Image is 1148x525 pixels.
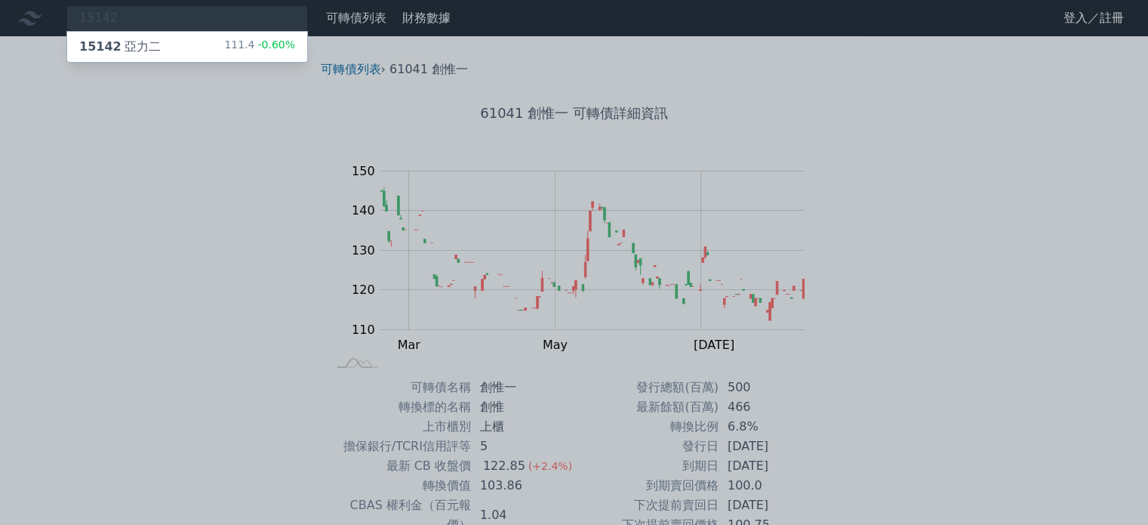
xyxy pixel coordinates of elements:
a: 15142亞力二 111.4-0.60% [67,32,307,62]
span: 15142 [79,39,122,54]
iframe: Chat Widget [1073,452,1148,525]
span: -0.60% [254,39,295,51]
div: 111.4 [224,38,295,56]
div: 亞力二 [79,38,161,56]
div: 聊天小工具 [1073,452,1148,525]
